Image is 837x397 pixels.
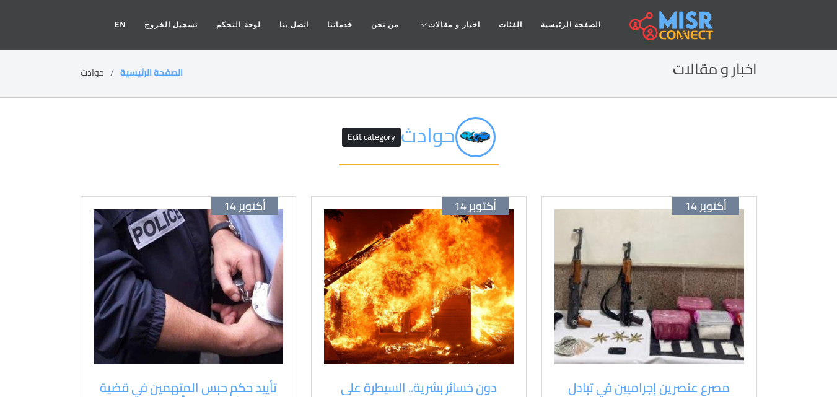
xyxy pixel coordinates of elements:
[489,13,532,37] a: الفئات
[629,9,712,40] img: main.misr_connect
[105,13,135,37] a: EN
[224,199,266,213] span: أكتوبر 14
[339,117,499,165] h2: حوادث
[81,66,120,79] li: حوادث
[455,117,496,157] img: Yd71kplt0KeI6HnIgXNG.png
[454,199,496,213] span: أكتوبر 14
[342,128,401,147] button: Edit category
[94,209,283,364] img: محكمة جنايات القاهرة تؤيد حكم حبس المتهمين في قضية رشوة شركة مياه أسوان
[362,13,408,37] a: من نحن
[135,13,207,37] a: تسجيل الخروج
[318,13,362,37] a: خدماتنا
[324,209,514,364] img: قوات الحماية المدنية تسيطر على حريق داخل مخبز بمدينة قوص دون وقوع إصابات
[207,13,270,37] a: لوحة التحكم
[428,19,480,30] span: اخبار و مقالات
[685,199,727,213] span: أكتوبر 14
[554,209,744,364] img: مصرع عنصرين إجراميين خلال تبادل لإطلاق النار مع الشرطة في قنا وضبط كميات كبيرة من المخدرات
[408,13,489,37] a: اخبار و مقالات
[120,64,183,81] a: الصفحة الرئيسية
[270,13,318,37] a: اتصل بنا
[532,13,610,37] a: الصفحة الرئيسية
[673,61,757,79] h2: اخبار و مقالات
